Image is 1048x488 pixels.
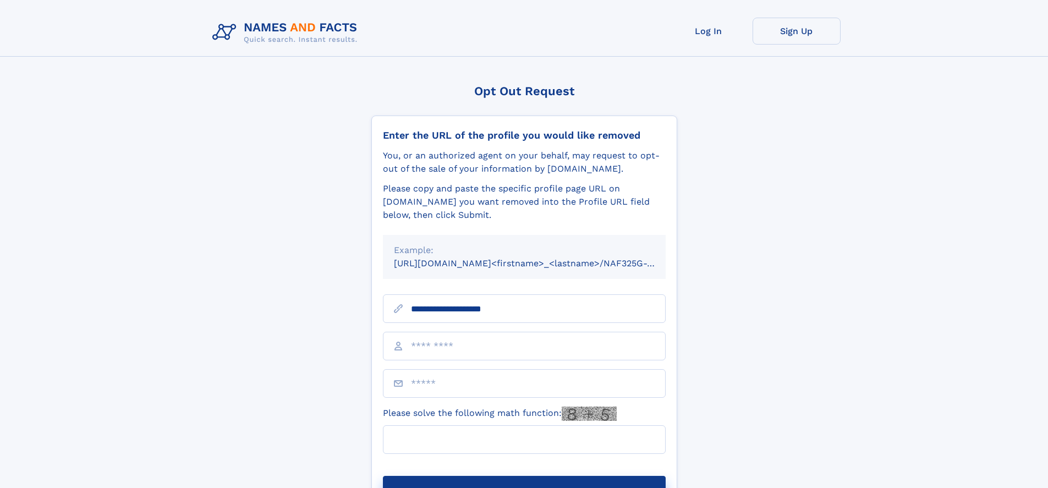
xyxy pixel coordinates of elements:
div: Enter the URL of the profile you would like removed [383,129,666,141]
a: Log In [665,18,753,45]
label: Please solve the following math function: [383,407,617,421]
div: Please copy and paste the specific profile page URL on [DOMAIN_NAME] you want removed into the Pr... [383,182,666,222]
div: Example: [394,244,655,257]
a: Sign Up [753,18,841,45]
small: [URL][DOMAIN_NAME]<firstname>_<lastname>/NAF325G-xxxxxxxx [394,258,687,268]
div: You, or an authorized agent on your behalf, may request to opt-out of the sale of your informatio... [383,149,666,176]
img: Logo Names and Facts [208,18,366,47]
div: Opt Out Request [371,84,677,98]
